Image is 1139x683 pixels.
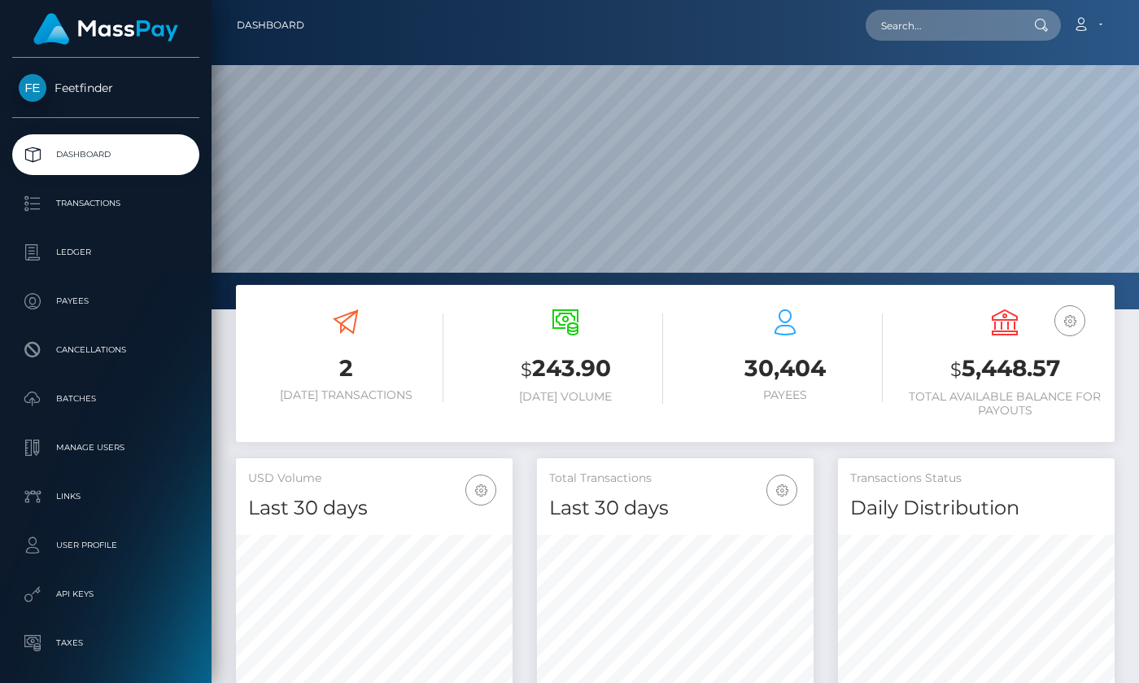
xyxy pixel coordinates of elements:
[12,81,199,95] span: Feetfinder
[237,8,304,42] a: Dashboard
[19,240,193,265] p: Ledger
[19,191,193,216] p: Transactions
[12,281,199,322] a: Payees
[850,494,1102,523] h4: Daily Distribution
[19,142,193,167] p: Dashboard
[19,533,193,558] p: User Profile
[866,10,1019,41] input: Search...
[19,484,193,509] p: Links
[12,330,199,370] a: Cancellations
[19,338,193,362] p: Cancellations
[12,525,199,566] a: User Profile
[33,13,178,45] img: MassPay Logo
[12,476,199,517] a: Links
[549,471,801,487] h5: Total Transactions
[19,387,193,411] p: Batches
[850,471,1102,487] h5: Transactions Status
[687,388,883,402] h6: Payees
[248,352,443,384] h3: 2
[907,390,1102,418] h6: Total Available Balance for Payouts
[521,358,532,381] small: $
[248,471,500,487] h5: USD Volume
[12,183,199,224] a: Transactions
[19,631,193,655] p: Taxes
[19,582,193,606] p: API Keys
[19,436,193,460] p: Manage Users
[19,74,46,102] img: Feetfinder
[248,494,500,523] h4: Last 30 days
[12,232,199,273] a: Ledger
[12,574,199,615] a: API Keys
[12,379,199,419] a: Batches
[468,390,663,404] h6: [DATE] Volume
[12,623,199,663] a: Taxes
[12,427,199,468] a: Manage Users
[907,352,1102,386] h3: 5,448.57
[19,289,193,313] p: Payees
[248,388,443,402] h6: [DATE] Transactions
[687,352,883,384] h3: 30,404
[12,134,199,175] a: Dashboard
[468,352,663,386] h3: 243.90
[549,494,801,523] h4: Last 30 days
[950,358,962,381] small: $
